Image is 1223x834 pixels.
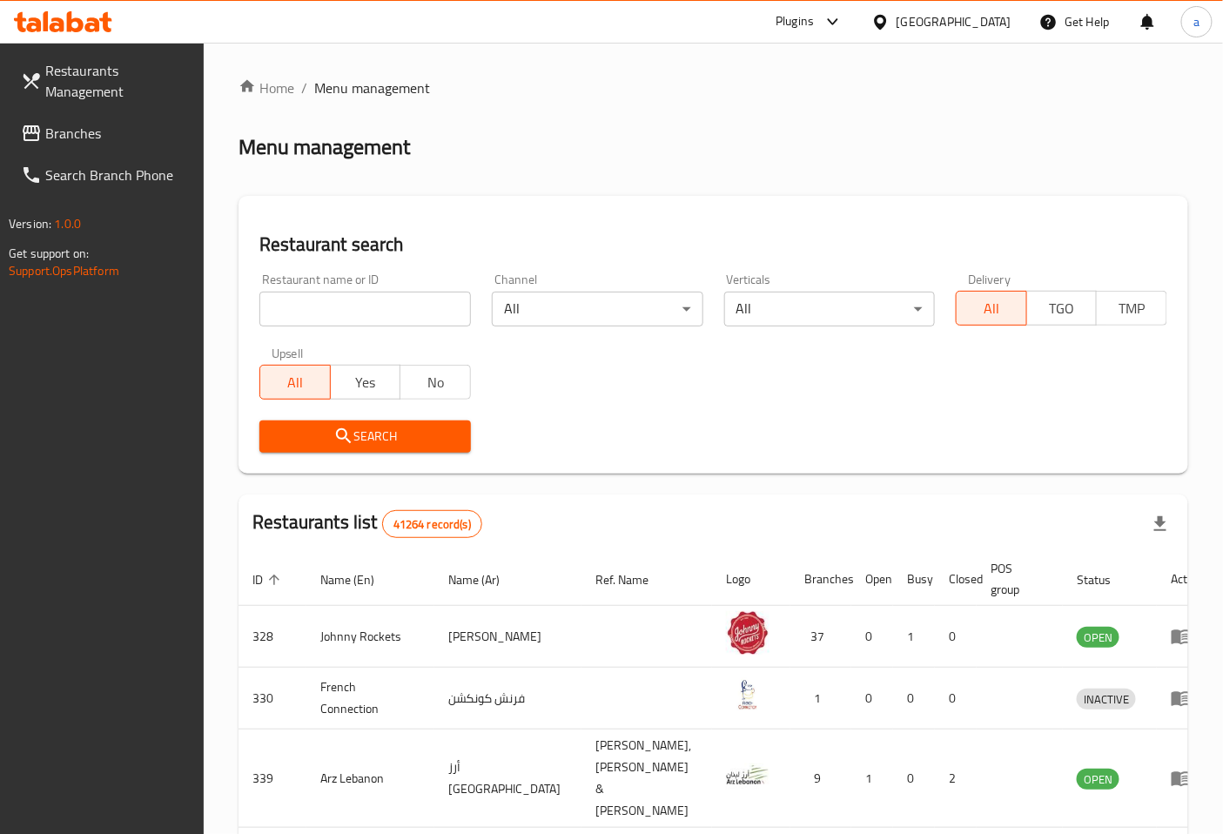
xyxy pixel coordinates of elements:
span: Menu management [314,77,430,98]
h2: Restaurants list [252,509,482,538]
span: TGO [1034,296,1091,321]
span: Search Branch Phone [45,165,191,185]
button: TGO [1026,291,1098,326]
div: Export file [1139,503,1181,545]
h2: Menu management [239,133,410,161]
div: Total records count [382,510,482,538]
th: Open [851,553,893,606]
td: 9 [790,730,851,828]
img: French Connection [726,673,769,716]
span: TMP [1104,296,1160,321]
td: فرنش كونكشن [434,668,581,730]
td: Arz Lebanon [306,730,434,828]
a: Search Branch Phone [7,154,205,196]
span: a [1193,12,1199,31]
td: 1 [790,668,851,730]
td: 37 [790,606,851,668]
div: All [492,292,703,326]
span: Name (Ar) [448,569,522,590]
span: 41264 record(s) [383,516,481,533]
div: OPEN [1077,627,1119,648]
input: Search for restaurant name or ID.. [259,292,471,326]
td: 0 [893,668,935,730]
a: Branches [7,112,205,154]
td: 0 [851,606,893,668]
span: All [267,370,324,395]
td: French Connection [306,668,434,730]
span: All [964,296,1020,321]
span: Yes [338,370,394,395]
th: Branches [790,553,851,606]
span: Ref. Name [595,569,671,590]
div: Menu [1171,626,1203,647]
span: Restaurants Management [45,60,191,102]
span: ID [252,569,286,590]
td: 1 [851,730,893,828]
td: [PERSON_NAME] [434,606,581,668]
td: 2 [935,730,977,828]
span: Branches [45,123,191,144]
span: Status [1077,569,1133,590]
button: All [259,365,331,400]
span: Name (En) [320,569,397,590]
a: Home [239,77,294,98]
div: [GEOGRAPHIC_DATA] [897,12,1011,31]
th: Logo [712,553,790,606]
td: 0 [935,606,977,668]
li: / [301,77,307,98]
div: All [724,292,936,326]
span: POS group [991,558,1042,600]
a: Support.OpsPlatform [9,259,119,282]
span: OPEN [1077,770,1119,790]
td: 0 [851,668,893,730]
img: Arz Lebanon [726,753,769,797]
td: أرز [GEOGRAPHIC_DATA] [434,730,581,828]
th: Busy [893,553,935,606]
span: Search [273,426,457,447]
button: Yes [330,365,401,400]
div: Menu [1171,768,1203,789]
td: Johnny Rockets [306,606,434,668]
td: 0 [893,730,935,828]
div: OPEN [1077,769,1119,790]
span: No [407,370,464,395]
span: INACTIVE [1077,689,1136,710]
div: Plugins [776,11,814,32]
td: 339 [239,730,306,828]
button: Search [259,420,471,453]
a: Restaurants Management [7,50,205,112]
td: 328 [239,606,306,668]
label: Delivery [968,273,1011,286]
td: 0 [935,668,977,730]
span: 1.0.0 [54,212,81,235]
th: Action [1157,553,1217,606]
label: Upsell [272,347,304,360]
span: OPEN [1077,628,1119,648]
button: TMP [1096,291,1167,326]
img: Johnny Rockets [726,611,769,655]
nav: breadcrumb [239,77,1188,98]
div: Menu [1171,688,1203,709]
td: [PERSON_NAME],[PERSON_NAME] & [PERSON_NAME] [581,730,712,828]
td: 330 [239,668,306,730]
span: Version: [9,212,51,235]
span: Get support on: [9,242,89,265]
th: Closed [935,553,977,606]
h2: Restaurant search [259,232,1167,258]
button: All [956,291,1027,326]
td: 1 [893,606,935,668]
button: No [400,365,471,400]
